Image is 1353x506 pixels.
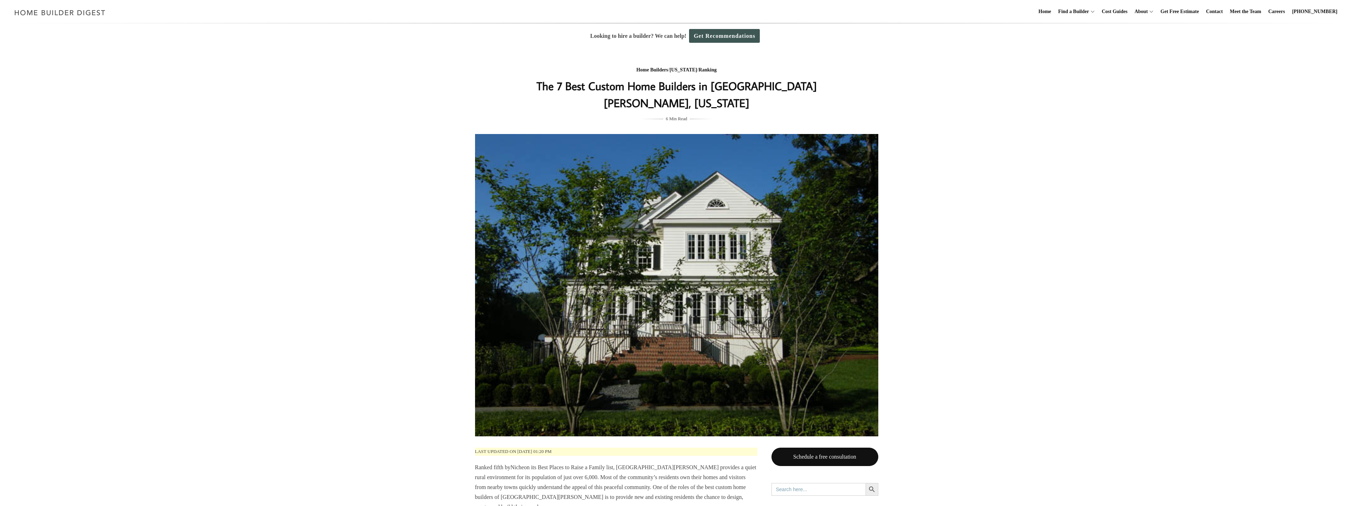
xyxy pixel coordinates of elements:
[689,29,760,43] a: Get Recommendations
[771,483,866,496] input: Search here...
[536,66,818,75] div: / /
[670,67,697,72] a: [US_STATE]
[868,485,876,493] svg: Search
[475,464,510,470] span: Ranked fifth by
[1266,0,1288,23] a: Careers
[1158,0,1202,23] a: Get Free Estimate
[1099,0,1131,23] a: Cost Guides
[1289,0,1340,23] a: [PHONE_NUMBER]
[699,67,717,72] a: Ranking
[771,448,878,466] a: Schedule a free consultation
[510,464,524,470] span: Niche
[636,67,668,72] a: Home Builders
[1132,0,1147,23] a: About
[1056,0,1089,23] a: Find a Builder
[1227,0,1264,23] a: Meet the Team
[1036,0,1054,23] a: Home
[11,6,109,19] img: Home Builder Digest
[666,115,687,123] span: 6 Min Read
[536,77,818,111] h1: The 7 Best Custom Home Builders in [GEOGRAPHIC_DATA][PERSON_NAME], [US_STATE]
[1203,0,1225,23] a: Contact
[475,448,757,456] p: Last updated on [DATE] 01:20 pm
